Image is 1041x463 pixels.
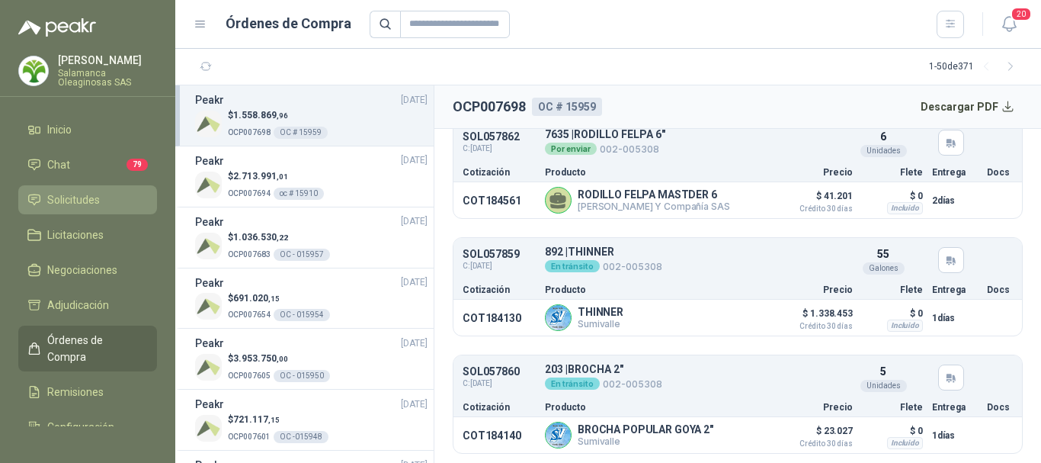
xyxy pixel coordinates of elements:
[777,187,853,213] p: $ 41.201
[777,168,853,177] p: Precio
[1011,7,1032,21] span: 20
[401,153,428,168] span: [DATE]
[18,115,157,144] a: Inicio
[463,285,536,294] p: Cotización
[777,403,853,412] p: Precio
[195,396,428,444] a: Peakr[DATE] Company Logo$721.117,15OCP007601OC -015948
[401,336,428,351] span: [DATE]
[195,233,222,259] img: Company Logo
[578,201,730,212] p: [PERSON_NAME] Y Compañía SAS
[912,92,1023,122] button: Descargar PDF
[863,262,905,275] div: Galones
[860,145,907,157] div: Unidades
[578,318,623,330] p: Sumivalle
[932,168,978,177] p: Entrega
[19,56,48,85] img: Company Logo
[47,384,104,400] span: Remisiones
[274,309,330,321] div: OC - 015954
[777,422,853,448] p: $ 23.027
[777,304,853,330] p: $ 1.338.453
[195,92,428,140] a: Peakr[DATE] Company Logo$1.558.869,96OCP007698OC # 15959
[932,285,978,294] p: Entrega
[228,371,271,380] span: OCP007605
[546,305,571,330] img: Company Logo
[195,111,222,137] img: Company Logo
[47,191,100,208] span: Solicitudes
[18,413,157,442] a: Configuración
[233,293,280,304] span: 691.020
[862,168,923,177] p: Flete
[545,141,665,157] p: 002-005308
[195,354,222,381] img: Company Logo
[987,168,1013,177] p: Docs
[401,93,428,108] span: [DATE]
[195,153,224,169] h3: Peakr
[274,188,324,200] div: oc # 15910
[58,69,157,87] p: Salamanca Oleaginosas SAS
[545,378,600,390] div: En tránsito
[545,376,662,392] p: 002-005308
[228,250,271,259] span: OCP007683
[228,413,328,427] p: $
[18,256,157,285] a: Negociaciones
[401,275,428,290] span: [DATE]
[18,378,157,407] a: Remisiones
[18,150,157,179] a: Chat79
[862,304,923,323] p: $ 0
[195,275,224,291] h3: Peakr
[233,110,288,121] span: 1.558.869
[268,294,280,303] span: ,15
[195,396,224,413] h3: Peakr
[47,297,109,313] span: Adjudicación
[47,332,143,365] span: Órdenes de Compra
[880,128,886,145] p: 6
[932,426,978,445] p: 1 días
[578,436,713,447] p: Sumivalle
[545,259,662,275] p: 002-005308
[274,249,330,261] div: OC - 015957
[545,260,600,272] div: En tránsito
[777,285,853,294] p: Precio
[47,156,70,173] span: Chat
[195,335,428,383] a: Peakr[DATE] Company Logo$3.953.750,00OCP007605OC - 015950
[195,335,224,352] h3: Peakr
[274,127,328,139] div: OC # 15959
[127,159,148,171] span: 79
[578,423,713,436] p: BROCHA POPULAR GOYA 2"
[47,262,117,278] span: Negociaciones
[228,169,324,184] p: $
[463,143,520,155] span: C: [DATE]
[195,153,428,201] a: Peakr[DATE] Company Logo$2.713.991,01OCP007694oc # 15910
[463,260,520,272] span: C: [DATE]
[233,353,288,364] span: 3.953.750
[932,309,978,327] p: 1 días
[877,246,889,262] p: 55
[195,415,222,442] img: Company Logo
[47,121,72,138] span: Inicio
[228,230,330,245] p: $
[47,227,104,243] span: Licitaciones
[228,189,271,198] span: OCP007694
[228,310,271,319] span: OCP007654
[401,214,428,229] span: [DATE]
[932,191,978,210] p: 2 días
[578,306,623,318] p: THINNER
[463,429,536,442] p: COT184140
[777,323,853,330] span: Crédito 30 días
[277,172,288,181] span: ,01
[18,220,157,249] a: Licitaciones
[277,355,288,363] span: ,00
[18,18,96,37] img: Logo peakr
[995,11,1023,38] button: 20
[862,285,923,294] p: Flete
[929,55,1023,79] div: 1 - 50 de 371
[545,143,597,155] div: Por enviar
[545,168,767,177] p: Producto
[47,419,114,436] span: Configuración
[453,96,526,117] h2: OCP007698
[463,195,536,207] p: COT184561
[228,108,328,123] p: $
[887,320,923,332] div: Incluido
[532,98,602,116] div: OC # 15959
[463,249,520,260] p: SOL057859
